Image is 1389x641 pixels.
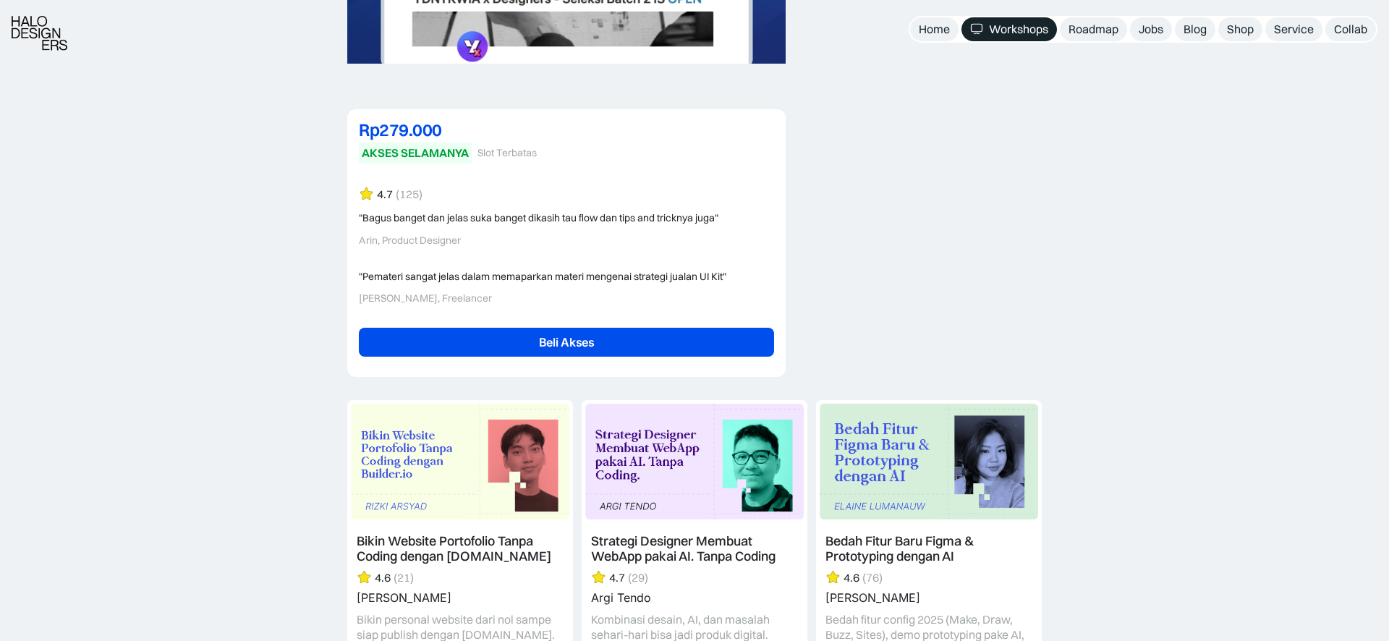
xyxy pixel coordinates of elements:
[1325,17,1376,41] a: Collab
[961,17,1057,41] a: Workshops
[1139,22,1163,37] div: Jobs
[989,22,1048,37] div: Workshops
[396,187,422,202] div: (125)
[359,270,774,284] div: "Pemateri sangat jelas dalam memaparkan materi mengenai strategi jualan UI Kit"
[1274,22,1314,37] div: Service
[1218,17,1262,41] a: Shop
[359,234,774,247] div: Arin, Product Designer
[1334,22,1367,37] div: Collab
[359,211,774,226] div: "Bagus banget dan jelas suka banget dikasih tau flow dan tips and tricknya juga"
[1175,17,1215,41] a: Blog
[359,121,774,138] div: Rp279.000
[477,147,537,159] div: Slot Terbatas
[919,22,950,37] div: Home
[1184,22,1207,37] div: Blog
[1227,22,1254,37] div: Shop
[347,71,786,92] p: ‍
[1069,22,1118,37] div: Roadmap
[362,145,469,161] div: AKSES SELAMANYA
[1060,17,1127,41] a: Roadmap
[1130,17,1172,41] a: Jobs
[910,17,959,41] a: Home
[359,292,774,305] div: [PERSON_NAME], Freelancer
[1265,17,1322,41] a: Service
[359,328,774,357] a: Beli Akses
[377,187,393,202] div: 4.7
